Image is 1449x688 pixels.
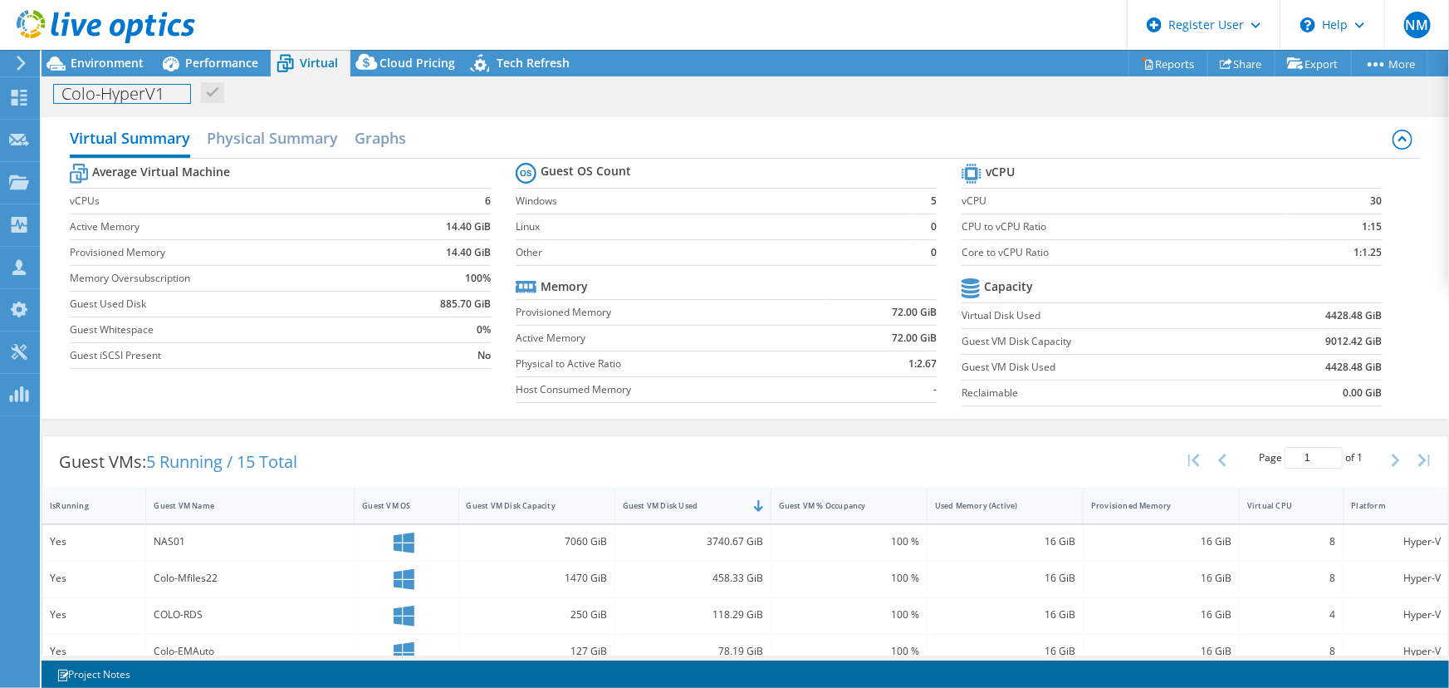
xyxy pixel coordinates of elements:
[935,533,1075,551] div: 16 GiB
[497,55,570,71] span: Tech Refresh
[779,500,899,511] div: Guest VM % Occupancy
[1404,12,1431,38] span: NM
[70,193,389,209] label: vCPUs
[931,193,937,209] b: 5
[1326,359,1383,376] b: 4428.48 GiB
[485,193,491,209] b: 6
[467,642,607,661] div: 127 GiB
[1326,333,1383,350] b: 9012.42 GiB
[962,219,1286,235] label: CPU to vCPU Ratio
[1300,17,1315,32] svg: \n
[931,219,937,235] b: 0
[1351,51,1428,76] a: More
[1344,385,1383,401] b: 0.00 GiB
[1352,606,1441,624] div: Hyper-V
[516,244,917,261] label: Other
[1247,606,1335,624] div: 4
[935,500,1055,511] div: Used Memory (Active)
[467,606,607,624] div: 250 GiB
[467,533,607,551] div: 7060 GiB
[541,278,588,295] b: Memory
[1247,569,1335,587] div: 8
[962,193,1286,209] label: vCPU
[50,642,138,661] div: Yes
[1352,569,1441,587] div: Hyper-V
[516,304,825,321] label: Provisioned Memory
[892,304,937,321] b: 72.00 GiB
[516,381,825,398] label: Host Consumed Memory
[1207,51,1275,76] a: Share
[467,500,587,511] div: Guest VM Disk Capacity
[446,244,491,261] b: 14.40 GiB
[984,278,1033,295] b: Capacity
[962,359,1246,376] label: Guest VM Disk Used
[45,664,142,685] a: Project Notes
[1247,500,1315,511] div: Virtual CPU
[70,270,389,287] label: Memory Oversubscription
[1128,51,1208,76] a: Reports
[1326,307,1383,324] b: 4428.48 GiB
[54,85,190,103] h1: Colo-HyperV1
[1357,450,1363,464] span: 1
[362,500,430,511] div: Guest VM OS
[779,569,919,587] div: 100 %
[477,347,491,364] b: No
[467,569,607,587] div: 1470 GiB
[154,642,346,661] div: Colo-EMAuto
[1285,447,1343,469] input: jump to page
[623,606,763,624] div: 118.29 GiB
[50,500,118,511] div: IsRunning
[1091,533,1231,551] div: 16 GiB
[779,642,919,661] div: 100 %
[70,244,389,261] label: Provisioned Memory
[477,322,491,338] b: 0%
[70,219,389,235] label: Active Memory
[207,121,338,155] h2: Physical Summary
[154,500,326,511] div: Guest VM Name
[779,533,919,551] div: 100 %
[185,55,258,71] span: Performance
[1352,533,1441,551] div: Hyper-V
[70,121,190,158] h2: Virtual Summary
[623,569,763,587] div: 458.33 GiB
[892,330,937,346] b: 72.00 GiB
[779,606,919,624] div: 100 %
[1091,642,1231,661] div: 16 GiB
[70,347,389,364] label: Guest iSCSI Present
[623,533,763,551] div: 3740.67 GiB
[1091,606,1231,624] div: 16 GiB
[516,356,825,372] label: Physical to Active Ratio
[154,606,346,624] div: COLO-RDS
[70,296,389,312] label: Guest Used Disk
[300,55,338,71] span: Virtual
[1091,569,1231,587] div: 16 GiB
[962,385,1246,401] label: Reclaimable
[516,193,917,209] label: Windows
[541,163,631,179] b: Guest OS Count
[50,569,138,587] div: Yes
[154,569,346,587] div: Colo-Mfiles22
[962,307,1246,324] label: Virtual Disk Used
[962,333,1246,350] label: Guest VM Disk Capacity
[92,164,230,180] b: Average Virtual Machine
[146,450,297,473] span: 5 Running / 15 Total
[935,606,1075,624] div: 16 GiB
[935,642,1075,661] div: 16 GiB
[986,164,1015,180] b: vCPU
[623,500,743,511] div: Guest VM Disk Used
[1371,193,1383,209] b: 30
[1363,219,1383,235] b: 1:15
[516,330,825,346] label: Active Memory
[154,533,346,551] div: NAS01
[355,121,406,155] h2: Graphs
[42,436,314,488] div: Guest VMs:
[1247,533,1335,551] div: 8
[1354,244,1383,261] b: 1:1.25
[1091,500,1212,511] div: Provisioned Memory
[465,270,491,287] b: 100%
[933,381,937,398] b: -
[50,533,138,551] div: Yes
[1352,642,1441,661] div: Hyper-V
[50,606,138,624] div: Yes
[1352,500,1421,511] div: Platform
